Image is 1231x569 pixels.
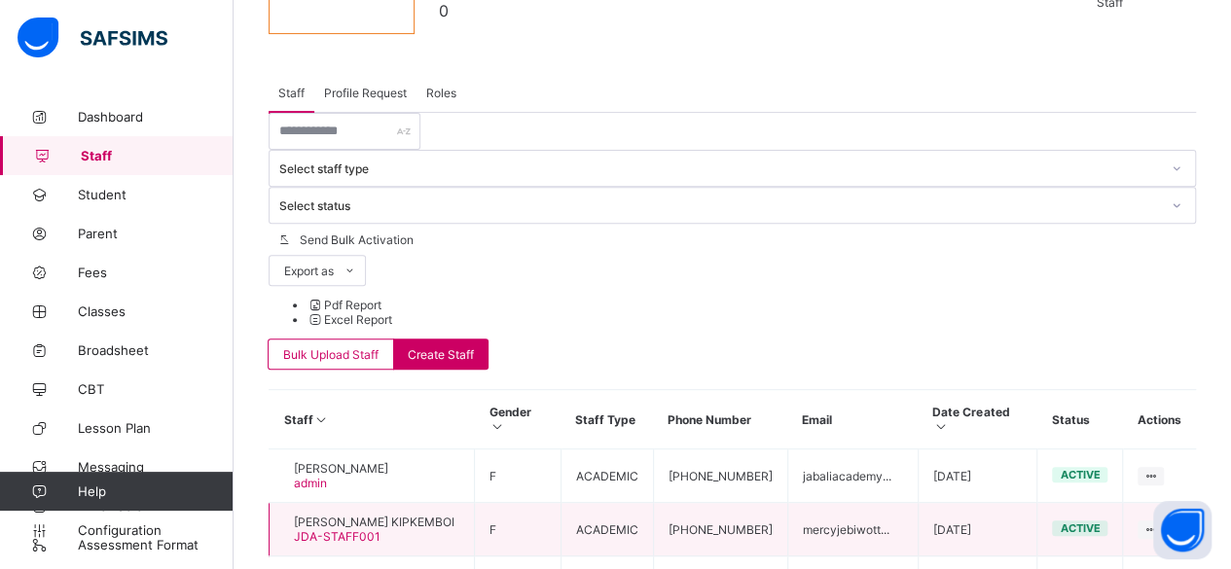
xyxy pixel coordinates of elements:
span: Create Staff [408,347,474,362]
th: Status [1037,390,1123,449]
span: 0 [439,1,670,20]
span: Profile Request [324,86,407,100]
span: Fees [78,265,234,280]
span: Export as [284,264,334,278]
th: Gender [475,390,561,449]
td: mercyjebiwott... [787,503,918,556]
span: Student [78,187,234,202]
img: safsims [18,18,167,58]
td: [DATE] [918,449,1037,503]
span: JDA-STAFF001 [294,529,380,544]
span: Configuration [78,522,233,538]
div: Select staff type [279,161,1160,176]
span: CBT [78,381,234,397]
td: F [475,449,561,503]
span: Messaging [78,459,234,475]
span: [PERSON_NAME] KIPKEMBOI [294,515,454,529]
button: Open asap [1153,501,1212,559]
div: Select status [279,198,1160,213]
span: Staff [278,86,305,100]
td: ACADEMIC [561,503,653,556]
li: dropdown-list-item-null-0 [308,298,1196,312]
td: [DATE] [918,503,1037,556]
th: Staff Type [561,390,653,449]
i: Sort in Ascending Order [313,412,330,427]
th: Phone Number [653,390,787,449]
td: [PHONE_NUMBER] [653,449,787,503]
span: Staff [81,148,234,163]
span: Parent [78,226,234,241]
span: Roles [426,86,456,100]
span: Lesson Plan [78,420,234,436]
span: Broadsheet [78,342,234,358]
th: Actions [1123,390,1196,449]
span: Dashboard [78,109,234,124]
span: Help [78,483,233,499]
td: F [475,503,561,556]
i: Sort in Ascending Order [489,419,506,434]
td: [PHONE_NUMBER] [653,503,787,556]
td: jabaliacademy... [787,449,918,503]
li: dropdown-list-item-null-1 [308,312,1196,327]
span: [PERSON_NAME] [294,461,388,476]
td: ACADEMIC [561,449,653,503]
span: active [1060,521,1100,535]
i: Sort in Ascending Order [932,419,949,434]
span: active [1060,468,1100,481]
th: Staff [270,390,475,449]
th: Date Created [918,390,1037,449]
span: Classes [78,303,234,319]
span: admin [294,476,327,490]
th: Email [787,390,918,449]
span: Send Bulk Activation [300,232,414,247]
span: Bulk Upload Staff [283,347,379,362]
